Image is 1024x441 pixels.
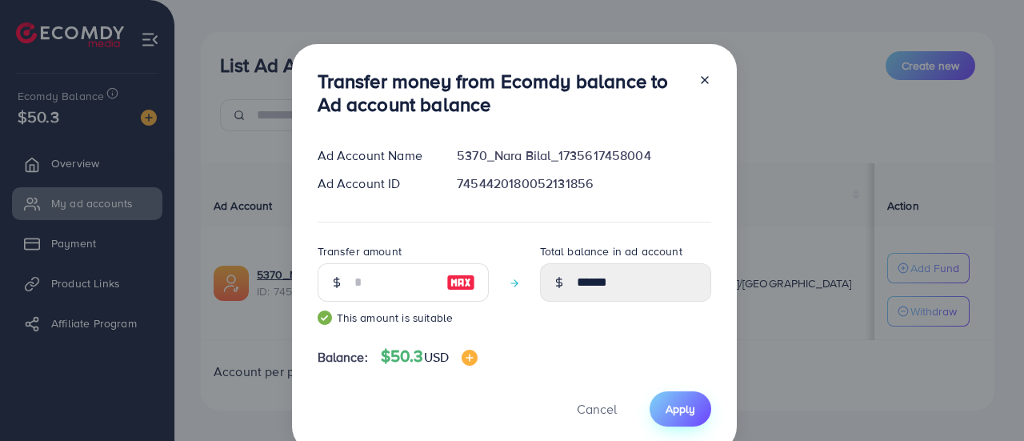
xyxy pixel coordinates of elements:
[305,146,445,165] div: Ad Account Name
[305,174,445,193] div: Ad Account ID
[557,391,637,426] button: Cancel
[381,347,478,367] h4: $50.3
[424,348,449,366] span: USD
[577,400,617,418] span: Cancel
[446,273,475,292] img: image
[650,391,711,426] button: Apply
[666,401,695,417] span: Apply
[318,311,332,325] img: guide
[444,174,723,193] div: 7454420180052131856
[462,350,478,366] img: image
[956,369,1012,429] iframe: Chat
[318,243,402,259] label: Transfer amount
[318,310,489,326] small: This amount is suitable
[318,348,368,367] span: Balance:
[318,70,686,116] h3: Transfer money from Ecomdy balance to Ad account balance
[444,146,723,165] div: 5370_Nara Bilal_1735617458004
[540,243,682,259] label: Total balance in ad account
